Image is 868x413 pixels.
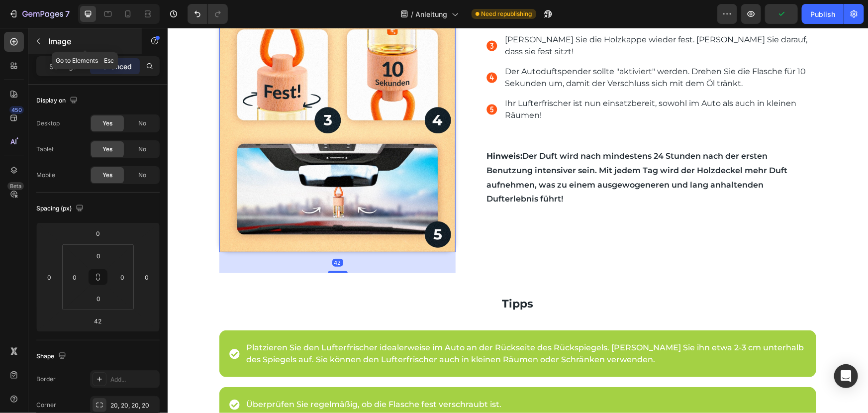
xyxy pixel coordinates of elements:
input: 0px [89,248,108,263]
div: Display on [36,94,80,107]
div: Spacing (px) [36,202,86,215]
span: No [138,119,146,128]
input: 0px [89,291,108,306]
div: 42 [165,231,176,239]
button: 7 [4,4,74,24]
p: Überprüfen Sie regelmäßig, ob die Flasche fest verschraubt ist. [79,371,334,383]
span: Yes [102,171,112,180]
div: Shape [36,350,68,363]
input: 0 [42,270,57,285]
span: / [411,9,414,19]
strong: Tipps [335,269,366,283]
span: No [138,145,146,154]
p: Platzieren Sie den Lufterfrischer idealerweise im Auto an der Rückseite des Rückspiegels. [PERSON... [79,314,637,338]
div: Beta [7,182,24,190]
p: Settings [49,61,77,72]
input: 0 [139,270,154,285]
p: Image [48,35,133,47]
div: Rich Text Editor. Editing area: main [336,4,649,31]
p: 7 [65,8,70,20]
div: Add... [110,375,157,384]
p: [PERSON_NAME] Sie die Holzkappe wieder fest. [PERSON_NAME] Sie darauf, dass sie fest sitzt! [337,6,647,30]
div: 450 [9,106,24,114]
div: Undo/Redo [188,4,228,24]
div: Mobile [36,171,55,180]
span: Yes [102,145,112,154]
input: 42 [88,313,108,328]
iframe: Design area [168,28,868,413]
span: No [138,171,146,180]
button: Publish [802,4,844,24]
div: Corner [36,401,56,410]
p: Ihr Lufterfrischer ist nun einsatzbereit, sowohl im Auto als auch in kleinen Räumen! [337,70,647,94]
span: Yes [102,119,112,128]
div: Open Intercom Messenger [834,364,858,388]
p: Der Duft wird nach mindestens 24 Stunden nach der ersten Benutzung intensiver sein. Mit jedem Tag... [319,121,648,179]
div: Rich Text Editor. Editing area: main [336,68,649,95]
div: Border [36,375,56,384]
div: Desktop [36,119,60,128]
div: Publish [810,9,835,19]
input: 0px [67,270,82,285]
p: Advanced [98,61,132,72]
div: Tablet [36,145,54,154]
input: 0px [115,270,130,285]
input: 0 [88,226,108,241]
strong: Hinweis: [319,123,355,133]
div: 20, 20, 20, 20 [110,401,157,410]
span: Anleitung [416,9,448,19]
p: Der Autoduftspender sollte "aktiviert" werden. Drehen Sie die Flasche für 10 Sekunden um, damit d... [337,38,647,62]
span: Need republishing [482,9,532,18]
div: Rich Text Editor. Editing area: main [336,36,649,63]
